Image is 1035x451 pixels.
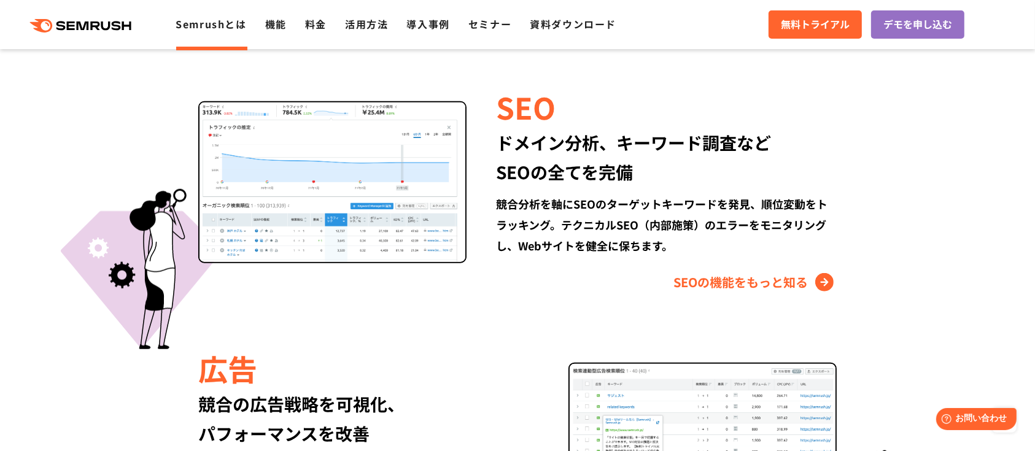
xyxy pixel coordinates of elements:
[496,86,837,128] div: SEO
[769,10,862,39] a: 無料トライアル
[407,17,450,31] a: 導入事例
[496,128,837,187] div: ドメイン分析、キーワード調査など SEOの全てを完備
[198,389,539,448] div: 競合の広告戦略を可視化、 パフォーマンスを改善
[345,17,388,31] a: 活用方法
[305,17,327,31] a: 料金
[926,403,1021,438] iframe: Help widget launcher
[871,10,964,39] a: デモを申し込む
[883,17,952,33] span: デモを申し込む
[530,17,616,31] a: 資料ダウンロード
[265,17,287,31] a: 機能
[673,272,837,292] a: SEOの機能をもっと知る
[781,17,850,33] span: 無料トライアル
[496,193,837,256] div: 競合分析を軸にSEOのターゲットキーワードを発見、順位変動をトラッキング。テクニカルSEO（内部施策）のエラーをモニタリングし、Webサイトを健全に保ちます。
[176,17,246,31] a: Semrushとは
[198,347,539,389] div: 広告
[468,17,511,31] a: セミナー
